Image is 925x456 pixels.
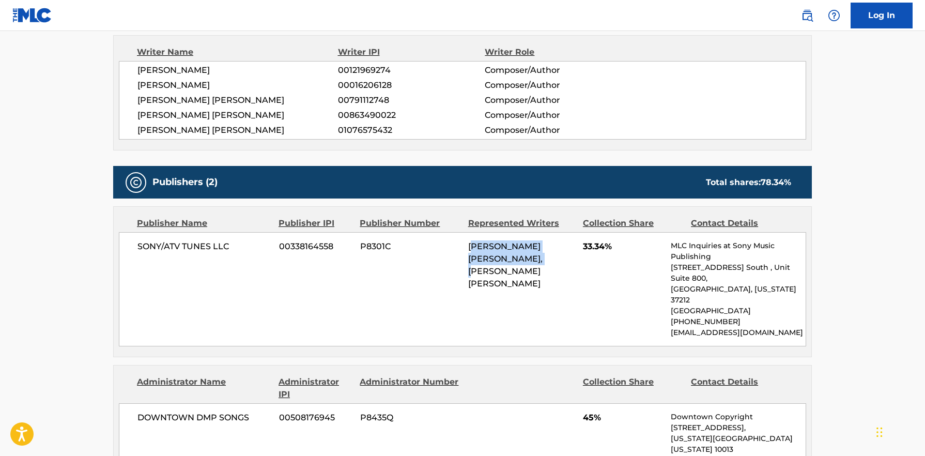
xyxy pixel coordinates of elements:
a: Log In [851,3,913,28]
span: 00791112748 [338,94,485,107]
span: 78.34 % [761,177,791,187]
p: [STREET_ADDRESS] South , Unit Suite 800, [671,262,806,284]
div: Administrator Name [137,376,271,401]
span: 00338164558 [279,240,352,253]
div: Administrator Number [360,376,460,401]
div: Help [824,5,844,26]
span: P8435Q [360,412,460,424]
img: MLC Logo [12,8,52,23]
span: [PERSON_NAME] [137,79,338,92]
span: [PERSON_NAME] [PERSON_NAME] [137,124,338,136]
a: Public Search [797,5,818,26]
span: 00863490022 [338,109,485,121]
img: help [828,9,840,22]
div: Contact Details [691,376,791,401]
span: 01076575432 [338,124,485,136]
span: [PERSON_NAME] [PERSON_NAME] [137,109,338,121]
span: P8301C [360,240,460,253]
div: Contact Details [691,217,791,230]
p: MLC Inquiries at Sony Music Publishing [671,240,806,262]
div: Publisher Number [360,217,460,230]
span: Composer/Author [485,79,619,92]
iframe: Chat Widget [873,406,925,456]
span: 33.34% [583,240,663,253]
div: Writer Name [137,46,338,58]
p: [US_STATE][GEOGRAPHIC_DATA][US_STATE] 10013 [671,433,806,455]
div: Total shares: [706,176,791,189]
div: Administrator IPI [279,376,352,401]
div: Publisher IPI [279,217,352,230]
span: 00121969274 [338,64,485,77]
h5: Publishers (2) [152,176,218,188]
div: Writer Role [485,46,619,58]
img: search [801,9,813,22]
span: DOWNTOWN DMP SONGS [137,412,271,424]
span: [PERSON_NAME] [137,64,338,77]
p: [GEOGRAPHIC_DATA] [671,306,806,316]
div: Collection Share [583,217,683,230]
span: [PERSON_NAME] [PERSON_NAME] [137,94,338,107]
span: 00016206128 [338,79,485,92]
img: Publishers [130,176,142,189]
p: [EMAIL_ADDRESS][DOMAIN_NAME] [671,327,806,338]
div: Writer IPI [338,46,485,58]
p: [GEOGRAPHIC_DATA], [US_STATE] 37212 [671,284,806,306]
span: [PERSON_NAME] [PERSON_NAME], [PERSON_NAME] [PERSON_NAME] [468,241,543,288]
div: Represented Writers [468,217,575,230]
span: Composer/Author [485,94,619,107]
span: SONY/ATV TUNES LLC [137,240,271,253]
span: 00508176945 [279,412,352,424]
p: [STREET_ADDRESS], [671,422,806,433]
p: Downtown Copyright [671,412,806,422]
span: Composer/Author [485,109,619,121]
span: Composer/Author [485,124,619,136]
span: 45% [583,412,663,424]
p: [PHONE_NUMBER] [671,316,806,327]
div: Publisher Name [137,217,271,230]
div: Collection Share [583,376,683,401]
span: Composer/Author [485,64,619,77]
div: Drag [876,417,883,448]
